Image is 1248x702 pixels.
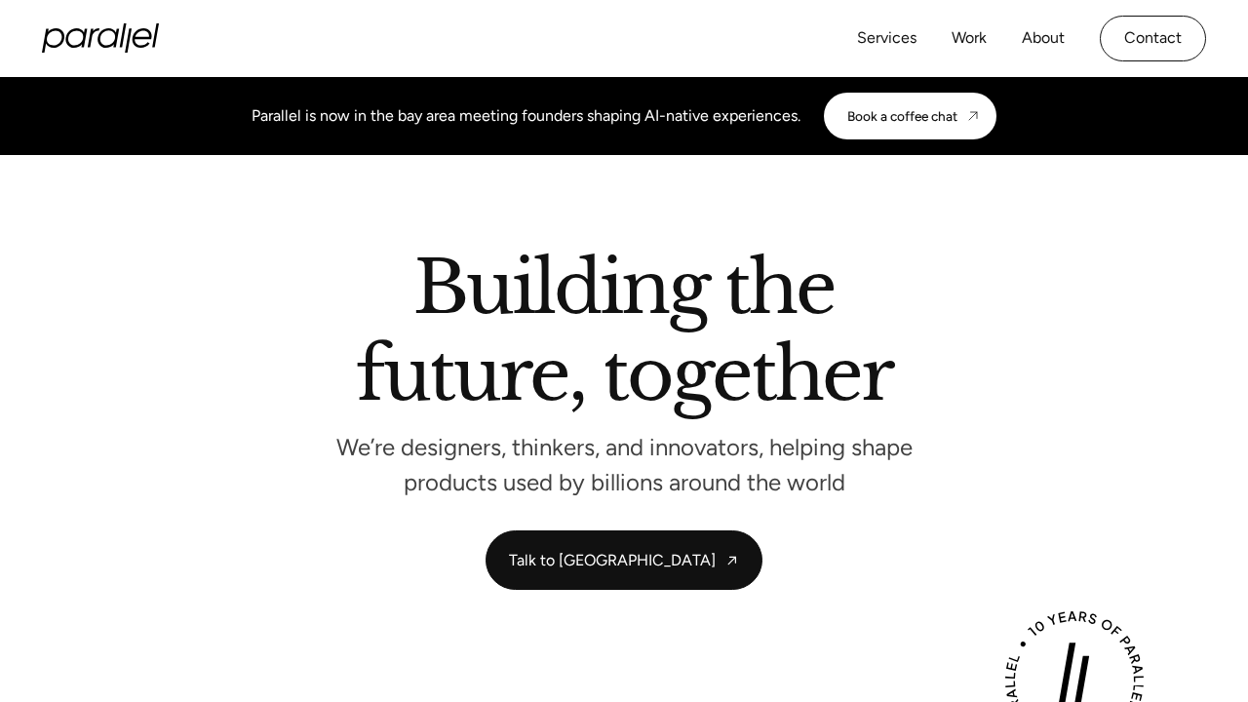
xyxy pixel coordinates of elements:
[847,108,957,124] div: Book a coffee chat
[1100,16,1206,61] a: Contact
[857,24,916,53] a: Services
[1022,24,1065,53] a: About
[42,23,159,53] a: home
[824,93,996,139] a: Book a coffee chat
[331,440,916,491] p: We’re designers, thinkers, and innovators, helping shape products used by billions around the world
[965,108,981,124] img: CTA arrow image
[952,24,987,53] a: Work
[356,253,892,418] h2: Building the future, together
[252,104,800,128] div: Parallel is now in the bay area meeting founders shaping AI-native experiences.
